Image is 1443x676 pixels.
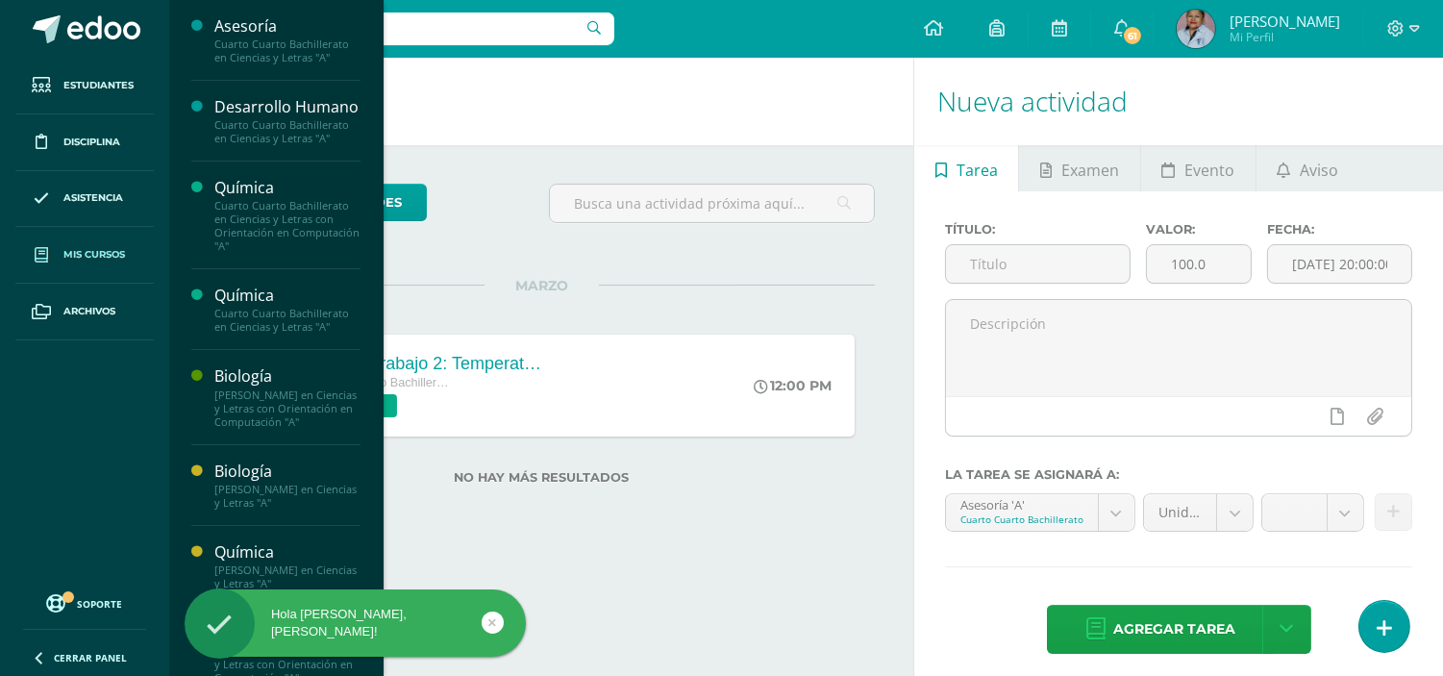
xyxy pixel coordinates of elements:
div: [PERSON_NAME] en Ciencias y Letras "A" [214,483,361,510]
input: Fecha de entrega [1268,245,1411,283]
a: Biología[PERSON_NAME] en Ciencias y Letras con Orientación en Computación "A" [214,365,361,428]
span: Asistencia [63,190,123,206]
span: Unidad 4 [1158,494,1202,531]
div: Cuarto Cuarto Bachillerato en Ciencias y Letras [960,513,1083,526]
div: [PERSON_NAME] en Ciencias y Letras "A" [214,563,361,590]
label: Título: [945,222,1131,237]
input: Título [946,245,1130,283]
a: Unidad 4 [1144,494,1253,531]
div: [PERSON_NAME] en Ciencias y Letras con Orientación en Computación "A" [214,388,361,429]
div: Asesoría 'A' [960,494,1083,513]
span: Disciplina [63,135,120,150]
h1: Nueva actividad [937,58,1420,145]
label: Fecha: [1267,222,1412,237]
input: Puntos máximos [1147,245,1250,283]
span: MARZO [485,277,599,294]
span: Aviso [1300,147,1338,193]
span: Mis cursos [63,247,125,263]
a: Química[PERSON_NAME] en Ciencias y Letras "A" [214,541,361,590]
span: Tarea [957,147,998,193]
span: Mi Perfil [1230,29,1340,45]
div: Química [214,177,361,199]
div: 12:00 PM [755,377,833,394]
a: Aviso [1256,145,1359,191]
span: Archivos [63,304,115,319]
span: Cerrar panel [54,651,127,664]
h1: Actividades [192,58,890,145]
a: Evento [1141,145,1256,191]
label: Valor: [1146,222,1251,237]
div: Desarrollo Humano [214,96,361,118]
div: Asesoría [214,15,361,38]
a: QuímicaCuarto Cuarto Bachillerato en Ciencias y Letras "A" [214,285,361,334]
span: Evento [1184,147,1234,193]
span: Agregar tarea [1113,606,1235,653]
a: Tarea [914,145,1018,191]
span: Estudiantes [63,78,134,93]
label: La tarea se asignará a: [945,467,1412,482]
span: Soporte [78,597,123,611]
span: 61 [1122,25,1143,46]
div: Biología [214,461,361,483]
div: Cuarto Cuarto Bachillerato en Ciencias y Letras con Orientación en Computación "A" [214,199,361,253]
div: Cuarto Cuarto Bachillerato en Ciencias y Letras "A" [214,38,361,64]
div: Biología [214,365,361,388]
a: Archivos [15,284,154,340]
input: Busca un usuario... [182,13,614,45]
div: Hoja de trabajo 2: Temperatura [311,354,541,374]
span: Examen [1061,147,1119,193]
a: Mis cursos [15,227,154,284]
a: Estudiantes [15,58,154,114]
a: Asesoría 'A'Cuarto Cuarto Bachillerato en Ciencias y Letras [946,494,1134,531]
a: Examen [1019,145,1139,191]
img: 4a4d6314b287703208efce12d67be7f7.png [1177,10,1215,48]
a: AsesoríaCuarto Cuarto Bachillerato en Ciencias y Letras "A" [214,15,361,64]
a: Disciplina [15,114,154,171]
div: Química [214,541,361,563]
div: Química [214,285,361,307]
label: No hay más resultados [208,470,875,485]
div: Cuarto Cuarto Bachillerato en Ciencias y Letras "A" [214,307,361,334]
span: [PERSON_NAME] [1230,12,1340,31]
input: Busca una actividad próxima aquí... [550,185,874,222]
div: Hola [PERSON_NAME], [PERSON_NAME]! [185,606,526,640]
a: Soporte [23,589,146,615]
a: QuímicaCuarto Cuarto Bachillerato en Ciencias y Letras con Orientación en Computación "A" [214,177,361,253]
a: Desarrollo HumanoCuarto Cuarto Bachillerato en Ciencias y Letras "A" [214,96,361,145]
a: Biología[PERSON_NAME] en Ciencias y Letras "A" [214,461,361,510]
a: Asistencia [15,171,154,228]
div: Cuarto Cuarto Bachillerato en Ciencias y Letras "A" [214,118,361,145]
